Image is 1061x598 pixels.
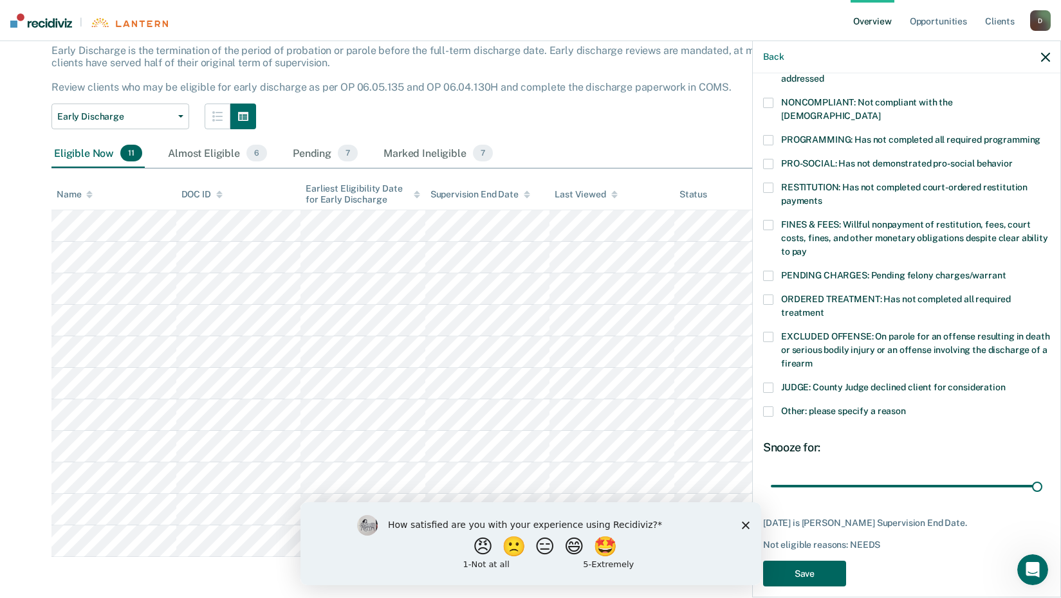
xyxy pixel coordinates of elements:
div: Eligible Now [51,140,145,168]
img: Lantern [90,18,168,28]
div: Marked Ineligible [381,140,495,168]
span: | [72,17,90,28]
div: Name [57,189,93,200]
span: 7 [338,145,358,161]
span: FINES & FEES: Willful nonpayment of restitution, fees, court costs, fines, and other monetary obl... [781,219,1048,257]
p: Early Discharge is the termination of the period of probation or parole before the full-term disc... [51,44,817,94]
div: Supervision End Date [430,189,530,200]
span: 7 [473,145,493,161]
span: JUDGE: County Judge declined client for consideration [781,382,1006,392]
span: PROGRAMMING: Has not completed all required programming [781,134,1040,145]
span: EXCLUDED OFFENSE: On parole for an offense resulting in death or serious bodily injury or an offe... [781,331,1049,368]
button: Save [763,561,846,587]
span: 6 [246,145,267,161]
span: PRO-SOCIAL: Has not demonstrated pro-social behavior [781,158,1013,168]
span: ORDERED TREATMENT: Has not completed all required treatment [781,294,1011,318]
div: Not eligible reasons: NEEDS [763,539,1050,550]
span: PENDING CHARGES: Pending felony charges/warrant [781,270,1006,280]
span: NONCOMPLIANT: Not compliant with the [DEMOGRAPHIC_DATA] [781,97,953,121]
span: Other: please specify a reason [781,406,906,416]
div: Pending [290,140,360,168]
span: Early Discharge [57,111,173,122]
div: Earliest Eligibility Date for Early Discharge [306,183,420,205]
span: NEEDS: On parole and all criminogenic needs have not been addressed [781,60,1026,84]
span: 11 [120,145,142,161]
img: Recidiviz [10,14,72,28]
div: Last Viewed [555,189,617,200]
iframe: Survey by Kim from Recidiviz [300,502,761,585]
div: DOC ID [181,189,223,200]
button: Back [763,51,784,62]
div: D [1030,10,1051,31]
span: RESTITUTION: Has not completed court-ordered restitution payments [781,182,1028,206]
div: Status [679,189,707,200]
div: Almost Eligible [165,140,270,168]
iframe: Intercom live chat [1017,554,1048,585]
div: [DATE] is [PERSON_NAME] Supervision End Date. [763,518,1050,529]
div: Snooze for: [763,440,1050,455]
